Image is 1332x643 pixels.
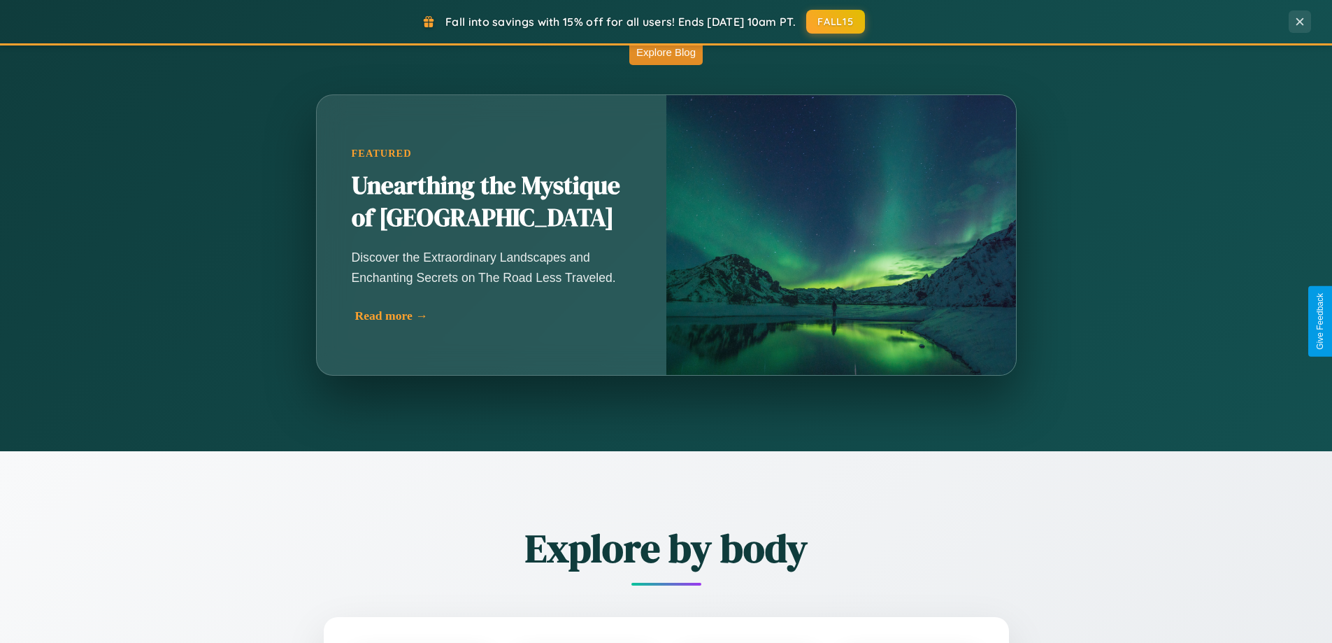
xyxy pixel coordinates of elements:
[355,309,635,323] div: Read more →
[445,15,796,29] span: Fall into savings with 15% off for all users! Ends [DATE] 10am PT.
[352,148,631,160] div: Featured
[352,248,631,287] p: Discover the Extraordinary Landscapes and Enchanting Secrets on The Road Less Traveled.
[352,170,631,234] h2: Unearthing the Mystique of [GEOGRAPHIC_DATA]
[1315,293,1325,350] div: Give Feedback
[806,10,865,34] button: FALL15
[247,521,1086,575] h2: Explore by body
[629,39,703,65] button: Explore Blog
